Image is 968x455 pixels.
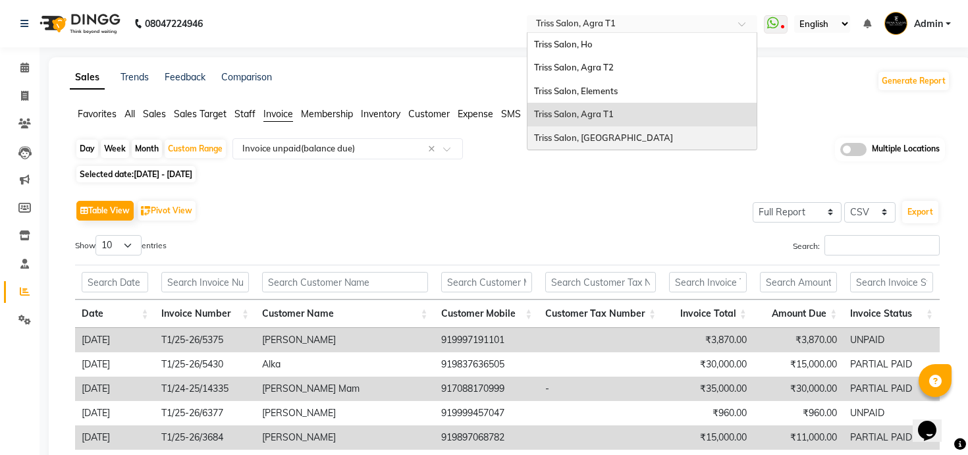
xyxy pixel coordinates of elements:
[361,108,400,120] span: Inventory
[753,425,844,450] td: ₹11,000.00
[753,300,844,328] th: Amount Due: activate to sort column ascending
[121,71,149,83] a: Trends
[155,401,255,425] td: T1/25-26/6377
[913,402,955,442] iframe: chat widget
[435,425,539,450] td: 919897068782
[145,5,203,42] b: 08047224946
[753,352,844,377] td: ₹15,000.00
[165,71,205,83] a: Feedback
[428,142,439,156] span: Clear all
[262,272,427,292] input: Search Customer Name
[844,425,940,450] td: PARTIAL PAID
[844,300,940,328] th: Invoice Status: activate to sort column ascending
[301,108,353,120] span: Membership
[234,108,255,120] span: Staff
[844,401,940,425] td: UNPAID
[82,272,148,292] input: Search Date
[844,377,940,401] td: PARTIAL PAID
[155,377,255,401] td: T1/24-25/14335
[255,425,434,450] td: [PERSON_NAME]
[75,235,167,255] label: Show entries
[155,300,255,328] th: Invoice Number: activate to sort column ascending
[527,32,757,151] ng-dropdown-panel: Options list
[545,272,656,292] input: Search Customer Tax Number
[914,17,943,31] span: Admin
[753,328,844,352] td: ₹3,870.00
[844,328,940,352] td: UNPAID
[95,235,142,255] select: Showentries
[669,272,747,292] input: Search Invoice Total
[155,328,255,352] td: T1/25-26/5375
[76,140,98,158] div: Day
[662,401,753,425] td: ₹960.00
[534,86,618,96] span: Triss Salon, Elements
[221,71,272,83] a: Comparison
[662,352,753,377] td: ₹30,000.00
[263,108,293,120] span: Invoice
[255,401,434,425] td: [PERSON_NAME]
[793,235,940,255] label: Search:
[78,108,117,120] span: Favorites
[132,140,162,158] div: Month
[884,12,907,35] img: Admin
[534,62,614,72] span: Triss Salon, Agra T2
[75,377,155,401] td: [DATE]
[435,352,539,377] td: 919837636505
[75,425,155,450] td: [DATE]
[760,272,838,292] input: Search Amount Due
[441,272,533,292] input: Search Customer Mobile
[165,140,226,158] div: Custom Range
[143,108,166,120] span: Sales
[101,140,129,158] div: Week
[174,108,227,120] span: Sales Target
[534,39,593,49] span: Triss Salon, Ho
[70,66,105,90] a: Sales
[872,143,940,156] span: Multiple Locations
[878,72,949,90] button: Generate Report
[753,377,844,401] td: ₹30,000.00
[155,352,255,377] td: T1/25-26/5430
[408,108,450,120] span: Customer
[850,272,933,292] input: Search Invoice Status
[844,352,940,377] td: PARTIAL PAID
[435,300,539,328] th: Customer Mobile: activate to sort column ascending
[255,300,434,328] th: Customer Name: activate to sort column ascending
[75,401,155,425] td: [DATE]
[76,201,134,221] button: Table View
[534,132,673,143] span: Triss Salon, [GEOGRAPHIC_DATA]
[458,108,493,120] span: Expense
[534,109,614,119] span: Triss Salon, Agra T1
[753,401,844,425] td: ₹960.00
[902,201,938,223] button: Export
[501,108,521,120] span: SMS
[75,328,155,352] td: [DATE]
[141,206,151,216] img: pivot.png
[662,425,753,450] td: ₹15,000.00
[34,5,124,42] img: logo
[662,300,753,328] th: Invoice Total: activate to sort column ascending
[435,328,539,352] td: 919997191101
[75,352,155,377] td: [DATE]
[255,377,434,401] td: [PERSON_NAME] Mam
[255,352,434,377] td: Alka
[161,272,249,292] input: Search Invoice Number
[155,425,255,450] td: T1/25-26/3684
[138,201,196,221] button: Pivot View
[662,377,753,401] td: ₹35,000.00
[255,328,434,352] td: [PERSON_NAME]
[75,300,155,328] th: Date: activate to sort column ascending
[76,166,196,182] span: Selected date:
[134,169,192,179] span: [DATE] - [DATE]
[539,300,662,328] th: Customer Tax Number: activate to sort column ascending
[435,377,539,401] td: 917088170999
[124,108,135,120] span: All
[824,235,940,255] input: Search:
[662,328,753,352] td: ₹3,870.00
[435,401,539,425] td: 919999457047
[539,377,662,401] td: -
